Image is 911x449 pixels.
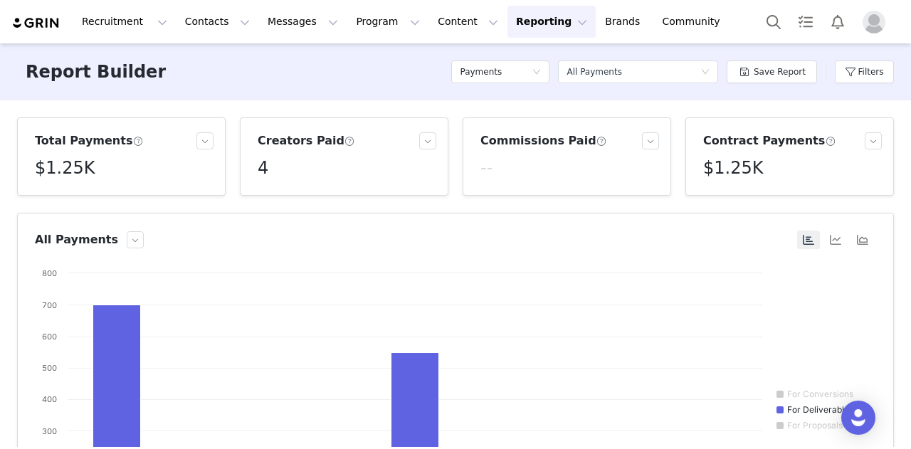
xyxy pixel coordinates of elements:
[841,401,875,435] div: Open Intercom Messenger
[347,6,428,38] button: Program
[863,11,885,33] img: placeholder-profile.jpg
[460,61,502,83] h5: Payments
[26,59,166,85] h3: Report Builder
[532,68,541,78] i: icon: down
[787,404,853,415] text: For Deliverables
[703,155,763,181] h5: $1.25K
[507,6,596,38] button: Reporting
[654,6,735,38] a: Community
[758,6,789,38] button: Search
[835,60,894,83] button: Filters
[596,6,653,38] a: Brands
[822,6,853,38] button: Notifications
[42,426,57,436] text: 300
[787,389,853,399] text: For Conversions
[259,6,347,38] button: Messages
[11,16,61,30] img: grin logo
[35,231,118,248] h3: All Payments
[258,132,355,149] h3: Creators Paid
[42,300,57,310] text: 700
[35,132,143,149] h3: Total Payments
[429,6,507,38] button: Content
[42,268,57,278] text: 800
[480,155,493,181] h5: --
[567,61,621,83] div: All Payments
[258,155,268,181] h5: 4
[854,11,900,33] button: Profile
[42,332,57,342] text: 600
[73,6,176,38] button: Recruitment
[787,420,843,430] text: For Proposals
[790,6,821,38] a: Tasks
[703,132,836,149] h3: Contract Payments
[480,132,607,149] h3: Commissions Paid
[177,6,258,38] button: Contacts
[42,394,57,404] text: 400
[727,60,817,83] button: Save Report
[701,68,710,78] i: icon: down
[35,155,95,181] h5: $1.25K
[42,363,57,373] text: 500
